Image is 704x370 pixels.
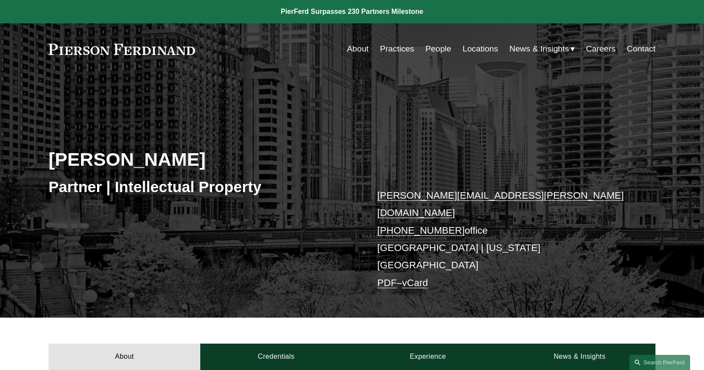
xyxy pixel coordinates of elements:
[347,41,368,57] a: About
[380,41,414,57] a: Practices
[627,41,655,57] a: Contact
[352,344,504,370] a: Experience
[377,225,465,236] a: [PHONE_NUMBER]
[463,41,498,57] a: Locations
[402,277,428,288] a: vCard
[629,355,690,370] a: Search this site
[49,177,352,196] h3: Partner | Intellectual Property
[49,344,200,370] a: About
[377,190,624,218] a: [PERSON_NAME][EMAIL_ADDRESS][PERSON_NAME][DOMAIN_NAME]
[49,148,352,171] h2: [PERSON_NAME]
[200,344,352,370] a: Credentials
[504,344,655,370] a: News & Insights
[586,41,616,57] a: Careers
[509,42,569,57] span: News & Insights
[377,277,397,288] a: PDF
[377,187,630,292] p: office [GEOGRAPHIC_DATA] | [US_STATE][GEOGRAPHIC_DATA] –
[509,41,575,57] a: folder dropdown
[425,41,451,57] a: People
